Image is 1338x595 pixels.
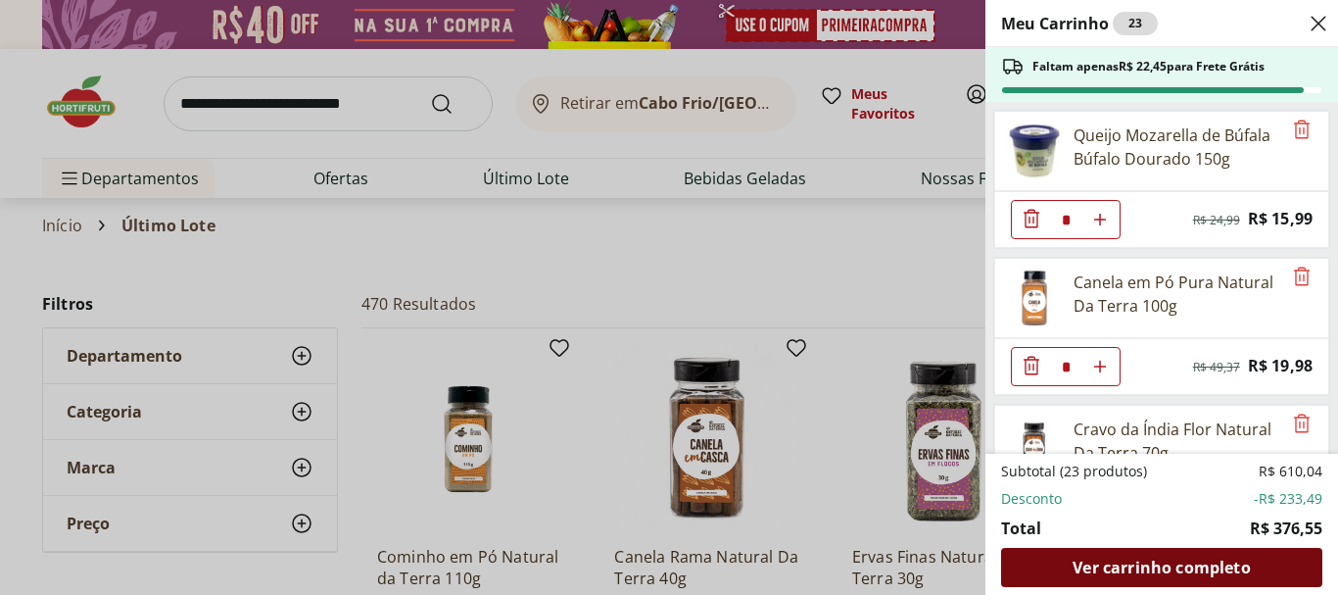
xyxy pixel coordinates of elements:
span: Total [1001,517,1041,540]
span: R$ 19,98 [1248,353,1313,379]
button: Remove [1290,266,1314,289]
span: R$ 15,99 [1248,206,1313,232]
button: Diminuir Quantidade [1012,347,1051,386]
button: Aumentar Quantidade [1080,200,1120,239]
div: Cravo da Índia Flor Natural Da Terra 70g [1074,418,1281,465]
span: R$ 610,04 [1259,462,1322,481]
span: R$ 376,55 [1250,517,1322,540]
span: Desconto [1001,489,1062,509]
span: Faltam apenas R$ 22,45 para Frete Grátis [1032,59,1265,74]
button: Remove [1290,119,1314,142]
span: -R$ 233,49 [1254,489,1322,509]
div: Canela em Pó Pura Natural Da Terra 100g [1074,271,1281,318]
span: R$ 49,37 [1193,360,1240,375]
div: Queijo Mozarella de Búfala Búfalo Dourado 150g [1074,124,1281,171]
span: Subtotal (23 produtos) [1001,462,1147,481]
a: Ver carrinho completo [1001,548,1322,587]
input: Quantidade Atual [1051,348,1080,385]
img: Queijo Mozarella de Búfala Búfalo Dourado 150g [1007,124,1062,178]
button: Remove [1290,413,1314,436]
input: Quantidade Atual [1051,201,1080,238]
span: Ver carrinho completo [1073,560,1250,575]
button: Diminuir Quantidade [1012,200,1051,239]
h2: Meu Carrinho [1001,12,1158,35]
span: R$ 24,99 [1193,213,1240,228]
div: 23 [1113,12,1158,35]
button: Aumentar Quantidade [1080,347,1120,386]
img: Principal [1007,418,1062,472]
